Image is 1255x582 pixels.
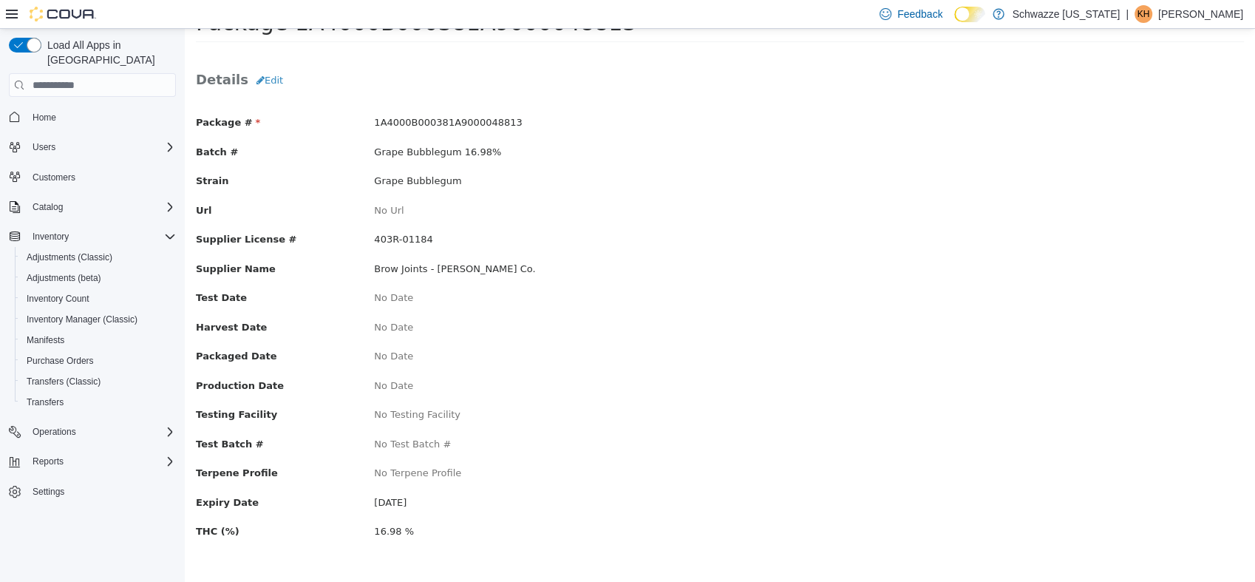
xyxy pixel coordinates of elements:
[27,228,75,246] button: Inventory
[11,351,99,362] span: Production Date
[27,138,176,156] span: Users
[11,88,75,99] span: Package #
[27,228,176,246] span: Inventory
[27,355,94,367] span: Purchase Orders
[954,7,985,22] input: Dark Mode
[15,268,182,288] button: Adjustments (beta)
[897,7,942,21] span: Feedback
[15,309,182,330] button: Inventory Manager (Classic)
[21,373,106,390] a: Transfers (Classic)
[27,251,112,263] span: Adjustments (Classic)
[27,168,176,186] span: Customers
[15,330,182,351] button: Manifests
[15,288,182,309] button: Inventory Count
[33,172,75,183] span: Customers
[21,311,143,328] a: Inventory Manager (Classic)
[15,392,182,413] button: Transfers
[3,197,182,217] button: Catalog
[21,393,69,411] a: Transfers
[189,176,219,187] span: No Url
[1135,5,1152,23] div: Krystal Hernandez
[15,351,182,371] button: Purchase Orders
[11,380,92,391] span: Testing Facility
[21,393,176,411] span: Transfers
[189,205,248,216] span: 403R-01184
[21,269,176,287] span: Adjustments (beta)
[11,322,92,333] span: Packaged Date
[27,272,101,284] span: Adjustments (beta)
[21,373,176,390] span: Transfers (Classic)
[27,453,176,470] span: Reports
[189,88,337,99] span: 1A4000B000381A9000048813
[3,106,182,127] button: Home
[27,198,176,216] span: Catalog
[27,396,64,408] span: Transfers
[27,314,137,325] span: Inventory Manager (Classic)
[3,137,182,158] button: Users
[189,351,228,362] span: No Date
[11,234,91,246] span: Supplier Name
[33,201,63,213] span: Catalog
[11,468,74,479] span: Expiry Date
[189,410,266,421] span: No Test Batch #
[3,451,182,472] button: Reports
[21,290,95,308] a: Inventory Count
[189,118,316,129] span: Grape Bubblegum 16.98%
[27,169,81,186] a: Customers
[3,481,182,502] button: Settings
[1137,5,1150,23] span: KH
[33,426,76,438] span: Operations
[3,226,182,247] button: Inventory
[11,293,82,304] span: Harvest Date
[189,322,228,333] span: No Date
[33,231,69,243] span: Inventory
[189,146,276,158] span: Grape Bubblegum
[189,497,229,508] span: 16.98 %
[21,248,118,266] a: Adjustments (Classic)
[11,43,64,58] span: Details
[27,482,176,501] span: Settings
[41,38,176,67] span: Load All Apps in [GEOGRAPHIC_DATA]
[11,146,44,158] span: Strain
[11,176,27,187] span: Url
[1012,5,1120,23] p: Schwazze [US_STATE]
[27,198,69,216] button: Catalog
[189,234,350,246] span: Brow Joints - [PERSON_NAME] Co.
[27,453,69,470] button: Reports
[21,311,176,328] span: Inventory Manager (Classic)
[1158,5,1243,23] p: [PERSON_NAME]
[27,109,62,126] a: Home
[27,483,70,501] a: Settings
[21,352,100,370] a: Purchase Orders
[9,100,176,541] nav: Complex example
[1126,5,1129,23] p: |
[189,468,222,479] span: [DATE]
[33,112,56,123] span: Home
[21,331,176,349] span: Manifests
[27,334,64,346] span: Manifests
[11,497,55,508] span: THC (%)
[21,248,176,266] span: Adjustments (Classic)
[954,22,955,23] span: Dark Mode
[189,439,276,450] span: No Terpene Profile
[30,7,96,21] img: Cova
[27,293,89,305] span: Inventory Count
[27,423,82,441] button: Operations
[21,269,107,287] a: Adjustments (beta)
[189,293,228,304] span: No Date
[189,263,228,274] span: No Date
[15,371,182,392] button: Transfers (Classic)
[11,439,93,450] span: Terpene Profile
[33,486,64,498] span: Settings
[11,410,79,421] span: Test Batch #
[33,141,55,153] span: Users
[27,423,176,441] span: Operations
[27,107,176,126] span: Home
[15,247,182,268] button: Adjustments (Classic)
[33,456,64,467] span: Reports
[21,352,176,370] span: Purchase Orders
[189,380,276,391] span: No Testing Facility
[21,290,176,308] span: Inventory Count
[11,205,112,216] span: Supplier License #
[64,38,106,65] button: Edit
